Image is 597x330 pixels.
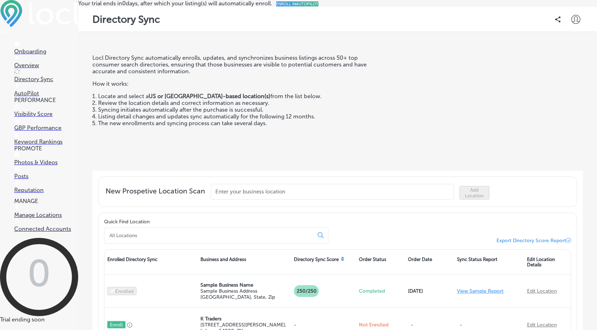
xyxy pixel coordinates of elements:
p: Directory Sync [14,76,78,82]
div: Order Status [356,250,405,275]
div: Order Date [405,250,454,275]
p: Completed [359,288,402,294]
a: Onboarding [14,41,78,55]
li: Syncing initiates automatically after the purchase is successful. [98,106,383,113]
p: Not Enrolled [359,322,402,328]
a: Overview [14,55,78,69]
button: Enrolled [107,287,136,295]
a: Directory Sync [14,69,78,82]
span: Export Directory Score Report [496,238,566,244]
iframe: Locl: Directory Sync Overview [389,54,583,164]
a: Manage Locations [14,205,78,218]
p: PROMOTE [14,145,78,152]
a: Posts [14,166,78,180]
label: Quick Find Location [104,219,150,225]
p: [GEOGRAPHIC_DATA], State, Zip [200,294,288,300]
p: Overview [14,62,78,69]
a: Edit Location [527,322,557,328]
div: Enrolled Directory Sync [104,250,198,275]
p: Sample Business Name [200,282,288,288]
div: Directory Sync Score [291,250,356,275]
div: Edit Location Details [524,250,571,275]
strong: US or [GEOGRAPHIC_DATA]-based location(s) [149,93,270,100]
a: View Sample Report [457,288,504,294]
p: AutoPilot [14,90,78,97]
div: Business and Address [198,250,291,275]
p: Manage Locations [14,212,78,218]
p: Posts [14,173,78,180]
p: PERFORMANCE [14,97,78,103]
p: K Traders [200,316,288,322]
a: Photos & Videos [14,152,78,166]
a: ENROLL INAUTOPILOT [276,1,318,6]
a: Visibility Score [14,104,78,117]
p: Keyword Rankings [14,138,78,145]
p: - [294,322,354,328]
span: New Prospetive Location Scan [106,187,205,199]
li: Listing detail changes and updates sync automatically for the following 12 months. [98,113,383,120]
div: [DATE] [405,281,454,301]
p: Photos & Videos [14,159,78,166]
a: Edit Location [527,288,557,294]
p: Directory Sync [92,14,160,25]
li: Locate and select a from the list below. [98,93,383,100]
text: 0 [27,251,51,296]
p: Sample Business Address [200,288,288,294]
p: Visibility Score [14,111,78,117]
a: Connected Accounts [14,219,78,232]
input: All Locations [109,232,312,239]
a: GBP Performance [14,118,78,131]
li: The new enrollments and syncing process can take several days. [98,120,383,127]
p: MANAGE [14,198,78,204]
p: How it works: [92,75,383,87]
p: Connected Accounts [14,225,78,232]
button: Enroll [107,321,125,328]
p: Locl Directory Sync automatically enrolls, updates, and synchronizes business listings across 50+... [92,54,383,75]
li: Review the location details and correct information as necessary. [98,100,383,106]
div: Sync Status Report [454,250,524,275]
p: Reputation [14,187,78,193]
a: AutoPilot [14,83,78,97]
button: Add Location [459,186,489,199]
p: 250/250 [294,285,319,297]
p: Onboarding [14,48,78,55]
p: GBP Performance [14,124,78,131]
a: Reputation [14,180,78,193]
a: Keyword Rankings [14,132,78,145]
input: Enter your business location [211,184,454,199]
